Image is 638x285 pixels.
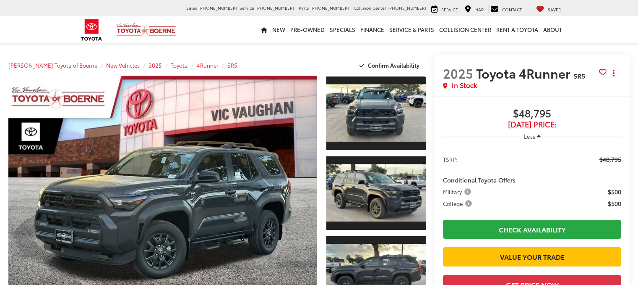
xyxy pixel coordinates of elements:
a: Expand Photo 2 [326,156,426,231]
span: dropdown dots [613,70,615,77]
span: $48,795 [443,108,621,120]
button: Confirm Availability [355,58,427,73]
span: $48,795 [599,155,621,164]
span: Service [240,5,254,11]
span: Less [524,132,535,140]
span: [PHONE_NUMBER] [388,5,426,11]
a: Pre-Owned [288,16,327,43]
a: Specials [327,16,358,43]
span: Contact [502,6,522,13]
span: Toyota 4Runner [476,64,573,82]
span: TSRP: [443,155,458,164]
a: Expand Photo 1 [326,76,426,151]
a: Service [429,5,460,13]
a: Home [258,16,270,43]
span: Military [443,187,473,196]
span: SR5 [573,71,585,80]
span: College [443,199,474,208]
span: Map [474,6,484,13]
span: 2025 [443,64,473,82]
a: SR5 [227,61,237,69]
span: Saved [548,6,562,13]
span: Conditional Toyota Offers [443,176,516,184]
a: Contact [488,5,524,13]
span: Parts [299,5,309,11]
a: New [270,16,288,43]
span: Sales [186,5,197,11]
a: Value Your Trade [443,247,621,266]
a: New Vehicles [106,61,140,69]
a: My Saved Vehicles [534,5,564,13]
a: 4Runner [197,61,219,69]
a: Collision Center [437,16,494,43]
a: Toyota [171,61,188,69]
span: [PHONE_NUMBER] [255,5,294,11]
span: [DATE] Price: [443,120,621,129]
span: [PHONE_NUMBER] [310,5,349,11]
a: Map [463,5,486,13]
button: College [443,199,475,208]
span: Collision Center [354,5,386,11]
img: Vic Vaughan Toyota of Boerne [116,23,176,37]
span: $500 [608,187,621,196]
span: $500 [608,199,621,208]
span: In Stock [452,80,477,90]
a: [PERSON_NAME] Toyota of Boerne [8,61,97,69]
span: Service [441,6,458,13]
img: 2025 Toyota 4Runner SR5 [325,84,427,142]
span: [PHONE_NUMBER] [198,5,237,11]
span: Confirm Availability [368,61,419,69]
a: Service & Parts: Opens in a new tab [387,16,437,43]
img: Toyota [76,16,107,44]
button: Less [520,129,545,144]
a: About [541,16,565,43]
button: Actions [607,66,621,80]
a: Rent a Toyota [494,16,541,43]
img: 2025 Toyota 4Runner SR5 [325,164,427,222]
button: Military [443,187,474,196]
a: Finance [358,16,387,43]
a: 2025 [148,61,162,69]
a: Check Availability [443,220,621,239]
